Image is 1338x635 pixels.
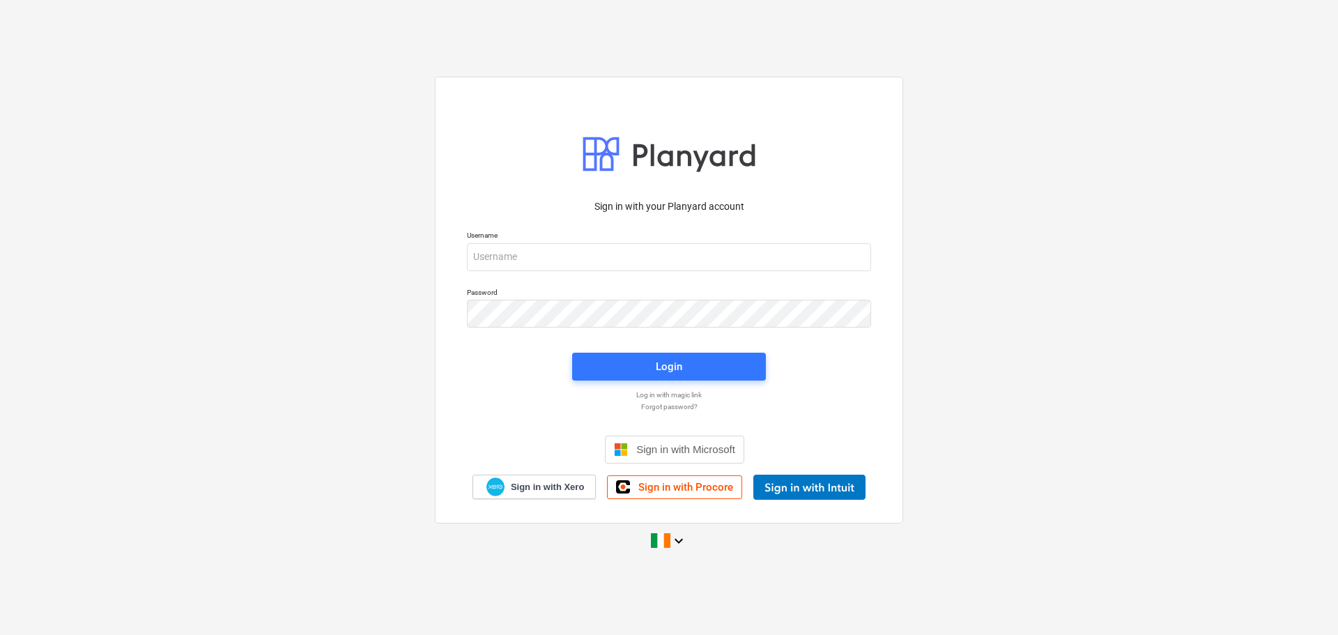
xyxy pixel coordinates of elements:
span: Sign in with Xero [511,481,584,494]
input: Username [467,243,871,271]
a: Forgot password? [460,402,878,411]
img: Xero logo [486,477,505,496]
i: keyboard_arrow_down [670,533,687,549]
img: Microsoft logo [614,443,628,457]
span: Sign in with Microsoft [636,443,735,455]
p: Sign in with your Planyard account [467,199,871,214]
p: Password [467,288,871,300]
span: Sign in with Procore [638,481,733,494]
button: Login [572,353,766,381]
div: Login [656,358,682,376]
a: Sign in with Procore [607,475,742,499]
a: Log in with magic link [460,390,878,399]
a: Sign in with Xero [472,475,597,499]
p: Username [467,231,871,243]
